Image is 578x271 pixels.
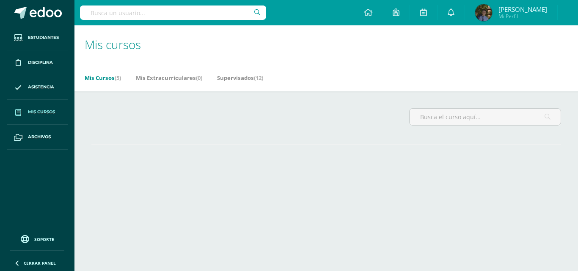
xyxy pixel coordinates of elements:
[28,84,54,90] span: Asistencia
[136,71,202,85] a: Mis Extracurriculares(0)
[28,109,55,115] span: Mis cursos
[410,109,561,125] input: Busca el curso aquí...
[7,75,68,100] a: Asistencia
[7,25,68,50] a: Estudiantes
[28,59,53,66] span: Disciplina
[85,71,121,85] a: Mis Cursos(5)
[217,71,263,85] a: Supervisados(12)
[475,4,492,21] img: 4ec4815d3ee65acdae54c4a94e7e534f.png
[85,36,141,52] span: Mis cursos
[254,74,263,82] span: (12)
[28,134,51,140] span: Archivos
[34,236,54,242] span: Soporte
[7,100,68,125] a: Mis cursos
[115,74,121,82] span: (5)
[7,125,68,150] a: Archivos
[10,233,64,244] a: Soporte
[498,13,547,20] span: Mi Perfil
[28,34,59,41] span: Estudiantes
[80,5,266,20] input: Busca un usuario...
[24,260,56,266] span: Cerrar panel
[196,74,202,82] span: (0)
[498,5,547,14] span: [PERSON_NAME]
[7,50,68,75] a: Disciplina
